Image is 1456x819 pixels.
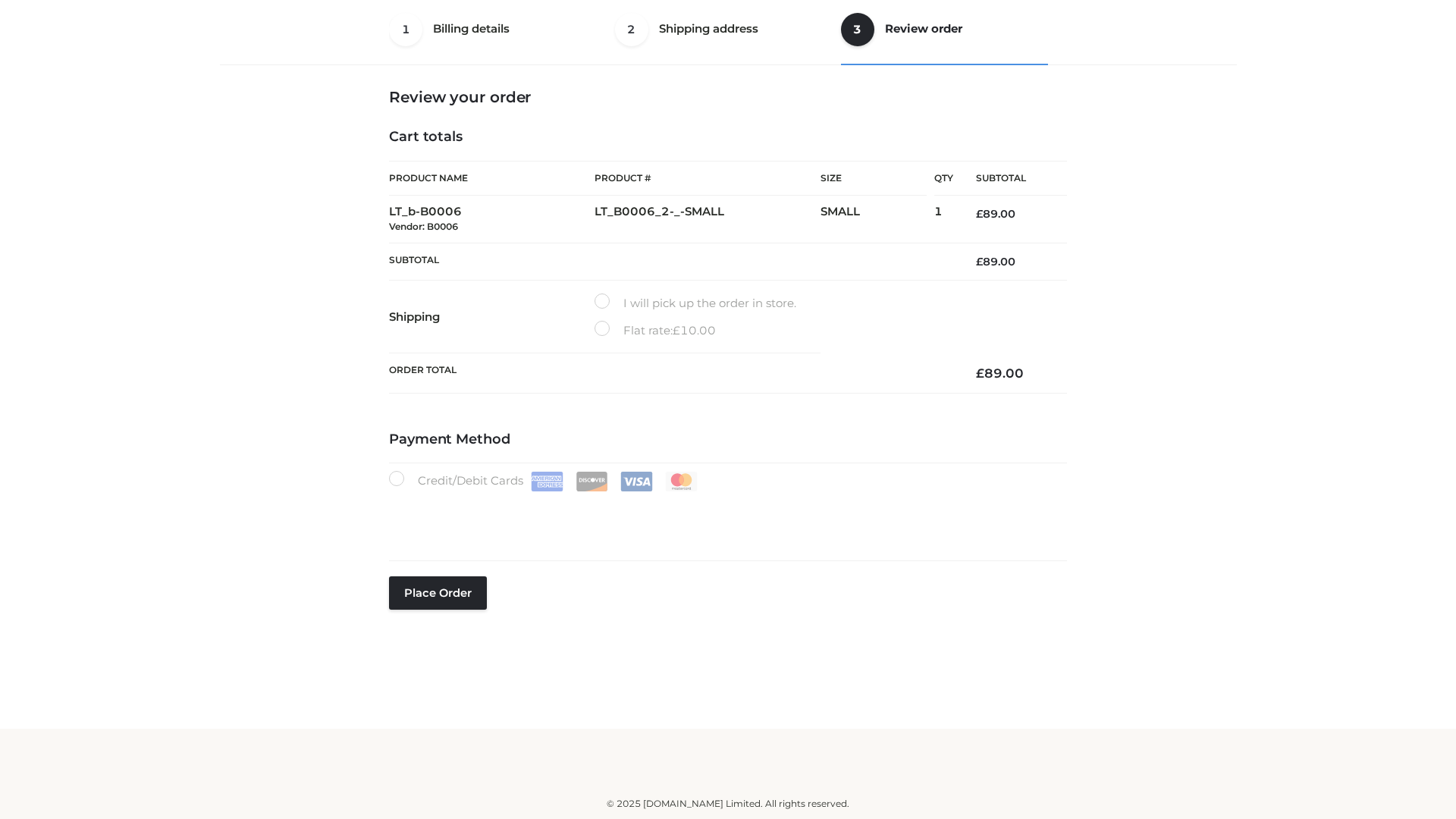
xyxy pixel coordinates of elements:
th: Product # [595,161,821,196]
bdi: 89.00 [976,207,1015,221]
h4: Payment Method [389,431,1067,448]
td: LT_b-B0006 [389,196,595,243]
th: Subtotal [953,162,1067,196]
th: Shipping [389,281,595,353]
th: Product Name [389,161,595,196]
bdi: 89.00 [976,255,1015,268]
img: Amex [531,472,563,491]
bdi: 10.00 [673,323,716,337]
td: SMALL [821,196,934,243]
span: £ [976,207,983,221]
small: Vendor: B0006 [389,221,458,232]
span: £ [976,255,983,268]
label: I will pick up the order in store. [595,293,796,313]
span: £ [673,323,680,337]
td: LT_B0006_2-_-SMALL [595,196,821,243]
th: Order Total [389,353,953,394]
td: 1 [934,196,953,243]
th: Qty [934,161,953,196]
span: £ [976,366,984,381]
th: Subtotal [389,243,953,280]
img: Mastercard [665,472,698,491]
bdi: 89.00 [976,366,1024,381]
img: Visa [620,472,653,491]
h3: Review your order [389,88,1067,106]
div: © 2025 [DOMAIN_NAME] Limited. All rights reserved. [225,796,1231,811]
iframe: Secure payment input frame [386,488,1064,544]
label: Flat rate: [595,321,716,340]
h4: Cart totals [389,129,1067,146]
img: Discover [576,472,608,491]
label: Credit/Debit Cards [389,471,699,491]
button: Place order [389,576,487,610]
th: Size [821,162,927,196]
